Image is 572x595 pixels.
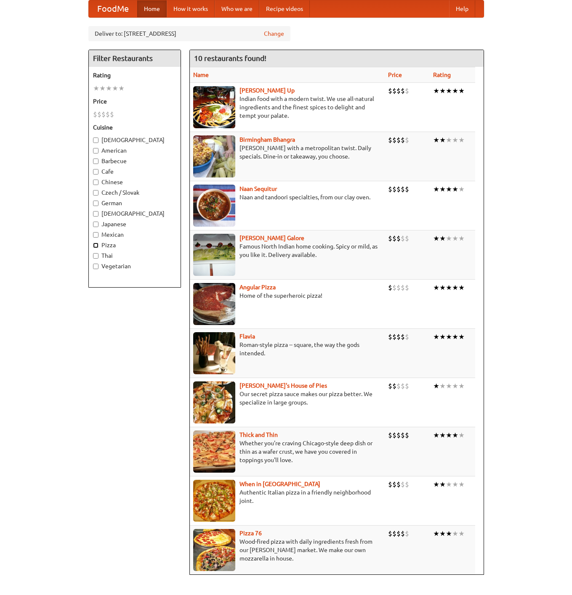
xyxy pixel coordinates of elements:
[401,480,405,489] li: $
[93,253,98,259] input: Thai
[239,87,295,94] b: [PERSON_NAME] Up
[193,529,235,571] img: pizza76.jpg
[93,243,98,248] input: Pizza
[239,431,278,438] b: Thick and Thin
[193,71,209,78] a: Name
[439,283,446,292] li: ★
[93,136,176,144] label: [DEMOGRAPHIC_DATA]
[239,235,304,241] b: [PERSON_NAME] Galore
[452,431,458,440] li: ★
[401,135,405,145] li: $
[446,332,452,341] li: ★
[137,0,167,17] a: Home
[446,135,452,145] li: ★
[93,180,98,185] input: Chinese
[193,480,235,522] img: wheninrome.jpg
[239,284,276,291] a: Angular Pizza
[401,283,405,292] li: $
[439,86,446,95] li: ★
[446,185,452,194] li: ★
[405,381,409,391] li: $
[167,0,215,17] a: How it works
[193,341,382,357] p: Roman-style pizza -- square, the way the gods intended.
[388,71,402,78] a: Price
[193,185,235,227] img: naansequitur.jpg
[193,242,382,259] p: Famous North Indian home cooking. Spicy or mild, as you like it. Delivery available.
[446,283,452,292] li: ★
[433,529,439,538] li: ★
[396,332,401,341] li: $
[93,211,98,217] input: [DEMOGRAPHIC_DATA]
[388,381,392,391] li: $
[405,86,409,95] li: $
[392,480,396,489] li: $
[193,95,382,120] p: Indian food with a modern twist. We use all-natural ingredients and the finest spices to delight ...
[193,439,382,464] p: Whether you're craving Chicago-style deep dish or thin as a wafer crust, we have you covered in t...
[433,283,439,292] li: ★
[193,283,235,325] img: angular.jpg
[106,110,110,119] li: $
[401,431,405,440] li: $
[388,86,392,95] li: $
[388,185,392,194] li: $
[93,146,176,155] label: American
[239,185,277,192] a: Naan Sequitur
[93,138,98,143] input: [DEMOGRAPHIC_DATA]
[396,529,401,538] li: $
[215,0,259,17] a: Who we are
[401,381,405,391] li: $
[458,332,465,341] li: ★
[392,283,396,292] li: $
[446,234,452,243] li: ★
[388,283,392,292] li: $
[405,234,409,243] li: $
[118,84,125,93] li: ★
[433,234,439,243] li: ★
[396,135,401,145] li: $
[93,148,98,153] input: American
[264,29,284,38] a: Change
[433,86,439,95] li: ★
[388,234,392,243] li: $
[452,135,458,145] li: ★
[396,234,401,243] li: $
[452,381,458,391] li: ★
[452,283,458,292] li: ★
[106,84,112,93] li: ★
[388,135,392,145] li: $
[458,135,465,145] li: ★
[446,480,452,489] li: ★
[388,480,392,489] li: $
[452,332,458,341] li: ★
[93,97,176,106] h5: Price
[396,185,401,194] li: $
[93,209,176,218] label: [DEMOGRAPHIC_DATA]
[405,135,409,145] li: $
[239,333,255,340] a: Flavia
[433,480,439,489] li: ★
[93,188,176,197] label: Czech / Slovak
[388,529,392,538] li: $
[110,110,114,119] li: $
[439,234,446,243] li: ★
[439,480,446,489] li: ★
[433,332,439,341] li: ★
[458,283,465,292] li: ★
[446,431,452,440] li: ★
[93,241,176,249] label: Pizza
[193,234,235,276] img: currygalore.jpg
[93,159,98,164] input: Barbecue
[446,86,452,95] li: ★
[439,332,446,341] li: ★
[392,185,396,194] li: $
[101,110,106,119] li: $
[405,431,409,440] li: $
[93,169,98,175] input: Cafe
[458,381,465,391] li: ★
[433,381,439,391] li: ★
[439,185,446,194] li: ★
[458,529,465,538] li: ★
[458,234,465,243] li: ★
